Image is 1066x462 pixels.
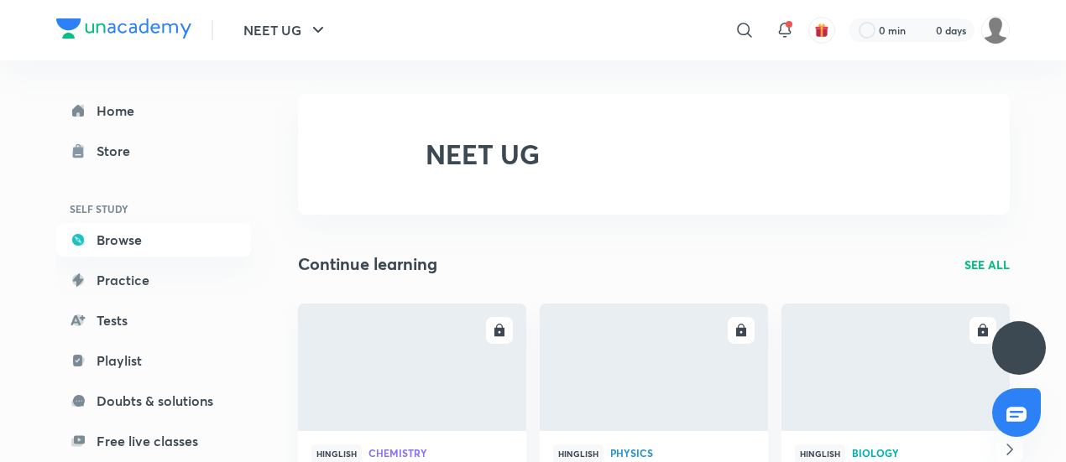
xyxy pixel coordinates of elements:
span: Chemistry [368,448,513,458]
span: Physics [610,448,755,458]
img: streak [916,22,933,39]
a: Tests [56,304,251,337]
span: Biology [852,448,996,458]
img: NEET UG [338,127,392,181]
a: Playlist [56,344,251,377]
img: new-thumbnail [537,302,770,432]
a: Doubts & solutions [56,384,251,418]
a: Company Logo [56,18,191,43]
img: ttu [1009,338,1029,358]
a: new-thumbnail [781,304,1010,431]
img: Preeti patil [981,16,1010,44]
button: avatar [808,17,835,44]
a: Home [56,94,251,127]
h6: SELF STUDY [56,195,251,223]
a: Practice [56,263,251,297]
a: Biology [852,448,996,459]
a: SEE ALL [964,256,1010,273]
h2: Continue learning [298,252,437,277]
img: new-thumbnail [779,302,1011,432]
img: Company Logo [56,18,191,39]
a: Physics [610,448,755,459]
div: Store [97,141,140,161]
a: Chemistry [368,448,513,459]
a: Free live classes [56,424,251,458]
a: Store [56,134,251,168]
a: new-thumbnail [298,304,526,431]
img: avatar [814,23,829,38]
img: new-thumbnail [295,302,528,432]
h2: NEET UG [426,138,540,170]
a: new-thumbnail [540,304,768,431]
button: NEET UG [233,13,338,47]
a: Browse [56,223,251,257]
